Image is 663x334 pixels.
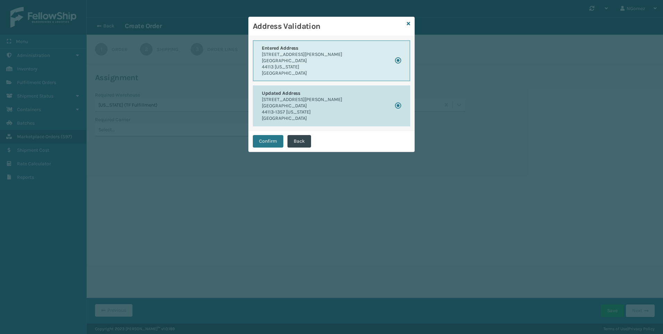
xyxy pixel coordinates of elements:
h3: Address Validation [253,21,404,32]
p: 44113-1357 [US_STATE] [262,109,342,115]
h6: Updated Address [262,90,342,97]
button: Confirm [253,135,283,148]
p: 44113 [US_STATE] [262,64,342,70]
p: [GEOGRAPHIC_DATA] [262,58,342,64]
p: [STREET_ADDRESS][PERSON_NAME] [262,97,342,103]
p: [STREET_ADDRESS][PERSON_NAME] [262,51,342,58]
button: Back [287,135,311,148]
p: [GEOGRAPHIC_DATA] [262,70,342,76]
h6: Entered Address [262,45,342,51]
p: [GEOGRAPHIC_DATA] [262,115,342,122]
p: [GEOGRAPHIC_DATA] [262,103,342,109]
